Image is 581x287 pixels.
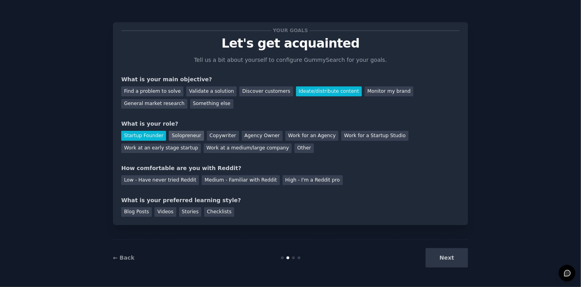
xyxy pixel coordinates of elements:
[121,207,152,217] div: Blog Posts
[121,120,460,128] div: What is your role?
[121,75,460,84] div: What is your main objective?
[204,143,292,153] div: Work at a medium/large company
[296,86,362,96] div: Ideate/distribute content
[121,164,460,172] div: How comfortable are you with Reddit?
[121,196,460,205] div: What is your preferred learning style?
[121,131,166,141] div: Startup Founder
[294,143,314,153] div: Other
[155,207,176,217] div: Videos
[186,86,237,96] div: Validate a solution
[121,175,199,185] div: Low - Have never tried Reddit
[121,99,187,109] div: General market research
[121,143,201,153] div: Work at an early stage startup
[113,254,134,261] a: ← Back
[285,131,338,141] div: Work for an Agency
[191,56,390,64] p: Tell us a bit about yourself to configure GummySearch for your goals.
[365,86,413,96] div: Monitor my brand
[121,86,183,96] div: Find a problem to solve
[242,131,283,141] div: Agency Owner
[169,131,204,141] div: Solopreneur
[283,175,343,185] div: High - I'm a Reddit pro
[271,27,310,35] span: Your goals
[204,207,234,217] div: Checklists
[202,175,279,185] div: Medium - Familiar with Reddit
[207,131,239,141] div: Copywriter
[121,36,460,50] p: Let's get acquainted
[341,131,408,141] div: Work for a Startup Studio
[190,99,233,109] div: Something else
[239,86,293,96] div: Discover customers
[179,207,201,217] div: Stories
